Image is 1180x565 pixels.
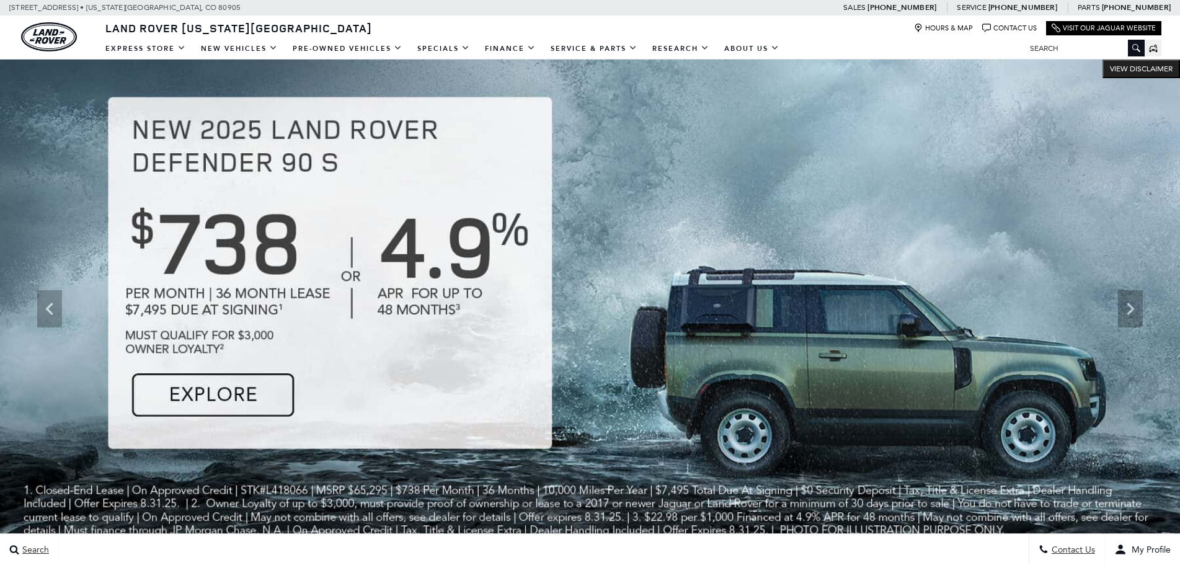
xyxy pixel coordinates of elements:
span: VIEW DISCLAIMER [1110,64,1173,74]
span: Contact Us [1049,545,1095,555]
a: land-rover [21,22,77,51]
span: Sales [843,3,866,12]
a: Contact Us [982,24,1037,33]
a: Finance [477,38,543,60]
a: Land Rover [US_STATE][GEOGRAPHIC_DATA] [98,20,379,35]
a: [STREET_ADDRESS] • [US_STATE][GEOGRAPHIC_DATA], CO 80905 [9,3,241,12]
button: VIEW DISCLAIMER [1102,60,1180,78]
a: Pre-Owned Vehicles [285,38,410,60]
input: Search [1021,41,1145,56]
img: Land Rover [21,22,77,51]
a: About Us [717,38,787,60]
a: Service & Parts [543,38,645,60]
a: [PHONE_NUMBER] [1102,2,1171,12]
a: Visit Our Jaguar Website [1052,24,1156,33]
a: [PHONE_NUMBER] [867,2,936,12]
a: Hours & Map [914,24,973,33]
span: Service [957,3,986,12]
a: Specials [410,38,477,60]
a: New Vehicles [193,38,285,60]
a: Research [645,38,717,60]
button: user-profile-menu [1105,534,1180,565]
a: [PHONE_NUMBER] [988,2,1057,12]
span: Search [19,545,49,555]
a: EXPRESS STORE [98,38,193,60]
span: Land Rover [US_STATE][GEOGRAPHIC_DATA] [105,20,372,35]
nav: Main Navigation [98,38,787,60]
span: My Profile [1127,545,1171,555]
span: Parts [1078,3,1100,12]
